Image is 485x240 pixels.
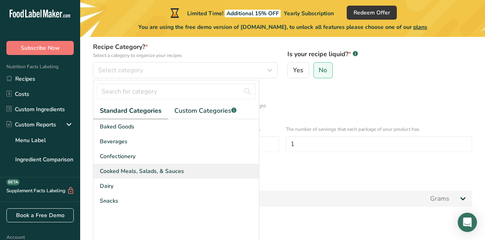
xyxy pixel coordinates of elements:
button: Subscribe Now [6,41,74,55]
span: Redeem Offer [354,8,390,17]
div: BETA [6,179,20,185]
span: Yearly Subscription [284,10,334,17]
span: Custom Categories [174,106,236,116]
span: Cooked Meals, Salads, & Sauces [100,167,184,175]
div: Define serving size details [93,93,472,102]
span: Standard Categories [100,106,162,116]
span: Baked Goods [100,122,134,131]
div: Custom Reports [6,120,56,129]
span: Snacks [100,197,118,205]
div: Limited Time! [169,8,334,18]
span: No [319,66,327,74]
label: Recipe Category? [93,42,278,59]
span: Yes [293,66,303,74]
span: You are using the free demo version of [DOMAIN_NAME], to unlock all features please choose one of... [138,23,427,31]
span: Additional 15% OFF [225,10,281,17]
div: Open Intercom Messenger [458,213,477,232]
span: Confectionery [100,152,135,161]
button: Redeem Offer [347,6,397,20]
span: Subscribe Now [21,44,60,52]
p: Select a category to organize your recipes [93,52,278,59]
p: The number of servings that each package of your product has. [286,126,472,133]
label: Is your recipe liquid? [287,49,472,59]
span: plans [413,23,427,31]
span: Dairy [100,182,113,190]
span: Select category [98,65,143,75]
input: Search for category [97,83,256,100]
a: Book a Free Demo [6,208,74,222]
div: Specify the number of servings the recipe makes OR Fix a specific serving weight [93,102,472,110]
div: OR [88,157,105,164]
span: Beverages [100,137,127,146]
button: Select category [93,62,278,78]
p: Add recipe serving size. [93,180,472,187]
